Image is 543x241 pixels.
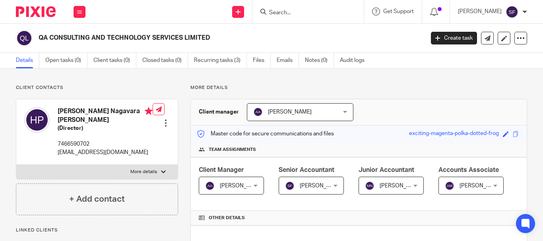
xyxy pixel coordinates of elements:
p: More details [130,169,157,175]
a: Notes (0) [305,53,334,68]
img: svg%3E [253,107,263,117]
img: svg%3E [445,181,454,191]
p: [EMAIL_ADDRESS][DOMAIN_NAME] [58,148,153,156]
img: svg%3E [205,181,215,191]
h4: [PERSON_NAME] Nagavara [PERSON_NAME] [58,107,153,124]
h5: (Director) [58,124,153,132]
a: Closed tasks (0) [142,53,188,68]
p: Master code for secure communications and files [197,130,334,138]
span: Senior Accountant [279,167,334,173]
div: exciting-magenta-polka-dotted-frog [409,129,499,139]
i: Primary [145,107,153,115]
a: Files [253,53,271,68]
span: Get Support [383,9,414,14]
span: [PERSON_NAME] [380,183,423,189]
span: Other details [209,215,245,221]
h4: + Add contact [69,193,125,205]
a: Recurring tasks (3) [194,53,247,68]
span: Client Manager [199,167,244,173]
img: svg%3E [365,181,374,191]
a: Open tasks (0) [45,53,87,68]
span: [PERSON_NAME] [300,183,343,189]
p: Linked clients [16,227,178,233]
img: svg%3E [24,107,50,133]
a: Details [16,53,39,68]
img: Pixie [16,6,56,17]
a: Create task [431,32,477,44]
p: [PERSON_NAME] [458,8,502,15]
span: [PERSON_NAME] [220,183,264,189]
span: Accounts Associate [438,167,499,173]
h2: QA CONSULTING AND TECHNOLOGY SERVICES LIMITED [39,34,343,42]
p: 7466590702 [58,140,153,148]
a: Emails [277,53,299,68]
p: More details [190,85,527,91]
span: Junior Accountant [359,167,414,173]
p: Client contacts [16,85,178,91]
a: Audit logs [340,53,370,68]
img: svg%3E [285,181,295,191]
img: svg%3E [16,30,33,46]
span: [PERSON_NAME] [268,109,312,115]
span: [PERSON_NAME] [460,183,503,189]
h3: Client manager [199,108,239,116]
a: Client tasks (0) [93,53,136,68]
input: Search [268,10,340,17]
span: Team assignments [209,147,256,153]
img: svg%3E [506,6,518,18]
